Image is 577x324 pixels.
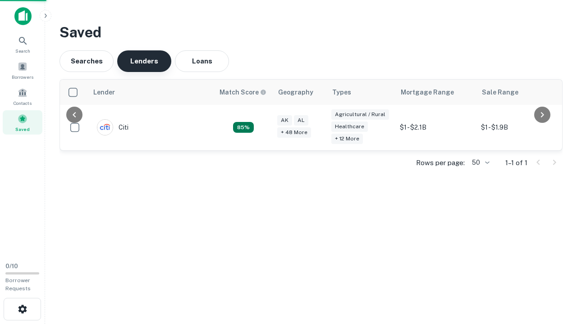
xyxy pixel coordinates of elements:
div: Healthcare [331,121,368,132]
div: 50 [468,156,491,169]
a: Borrowers [3,58,42,82]
div: Sale Range [482,87,518,98]
th: Types [327,80,395,105]
span: Saved [15,126,30,133]
div: Capitalize uses an advanced AI algorithm to match your search with the best lender. The match sco... [220,87,266,97]
button: Loans [175,50,229,72]
th: Sale Range [476,80,558,105]
button: Lenders [117,50,171,72]
div: AL [294,115,308,126]
span: 0 / 10 [5,263,18,270]
h6: Match Score [220,87,265,97]
a: Contacts [3,84,42,108]
td: $1 - $2.1B [395,105,476,150]
iframe: Chat Widget [532,252,577,295]
p: 1–1 of 1 [505,157,527,168]
div: Lender [93,87,115,98]
div: Types [332,87,351,98]
div: + 48 more [277,127,311,138]
img: capitalize-icon.png [14,7,32,25]
span: Search [15,47,30,54]
span: Borrowers [12,73,33,81]
div: Capitalize uses an advanced AI algorithm to match your search with the best lender. The match sco... [233,122,254,133]
span: Contacts [14,99,32,107]
div: Mortgage Range [401,87,454,98]
a: Saved [3,110,42,135]
th: Mortgage Range [395,80,476,105]
th: Capitalize uses an advanced AI algorithm to match your search with the best lender. The match sco... [214,80,273,105]
h3: Saved [60,22,563,43]
th: Geography [273,80,327,105]
p: Rows per page: [416,157,465,168]
img: picture [97,120,113,135]
div: Agricultural / Rural [331,109,389,120]
button: Searches [60,50,114,72]
div: AK [277,115,292,126]
div: Geography [278,87,313,98]
div: Citi [97,119,128,135]
td: $1 - $1.9B [476,105,558,150]
span: Borrower Requests [5,277,31,292]
div: + 12 more [331,134,363,144]
th: Lender [88,80,214,105]
a: Search [3,32,42,56]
